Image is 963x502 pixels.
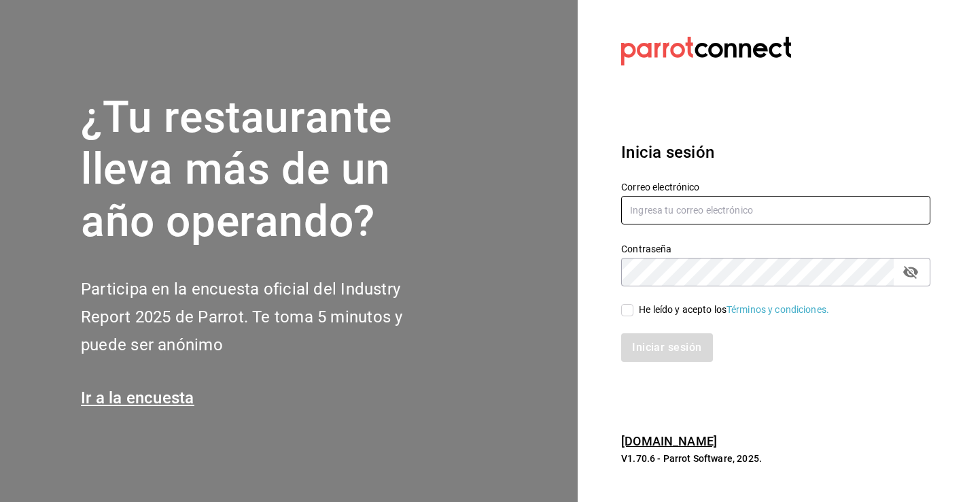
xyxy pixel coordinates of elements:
div: He leído y acepto los [639,303,829,317]
button: passwordField [899,261,922,284]
a: Ir a la encuesta [81,388,194,407]
label: Correo electrónico [621,182,930,191]
input: Ingresa tu correo electrónico [621,196,930,224]
h3: Inicia sesión [621,140,930,165]
p: V1.70.6 - Parrot Software, 2025. [621,452,930,465]
a: Términos y condiciones. [726,304,829,315]
a: [DOMAIN_NAME] [621,434,717,448]
h1: ¿Tu restaurante lleva más de un año operando? [81,92,448,248]
label: Contraseña [621,244,930,253]
h2: Participa en la encuesta oficial del Industry Report 2025 de Parrot. Te toma 5 minutos y puede se... [81,275,448,358]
